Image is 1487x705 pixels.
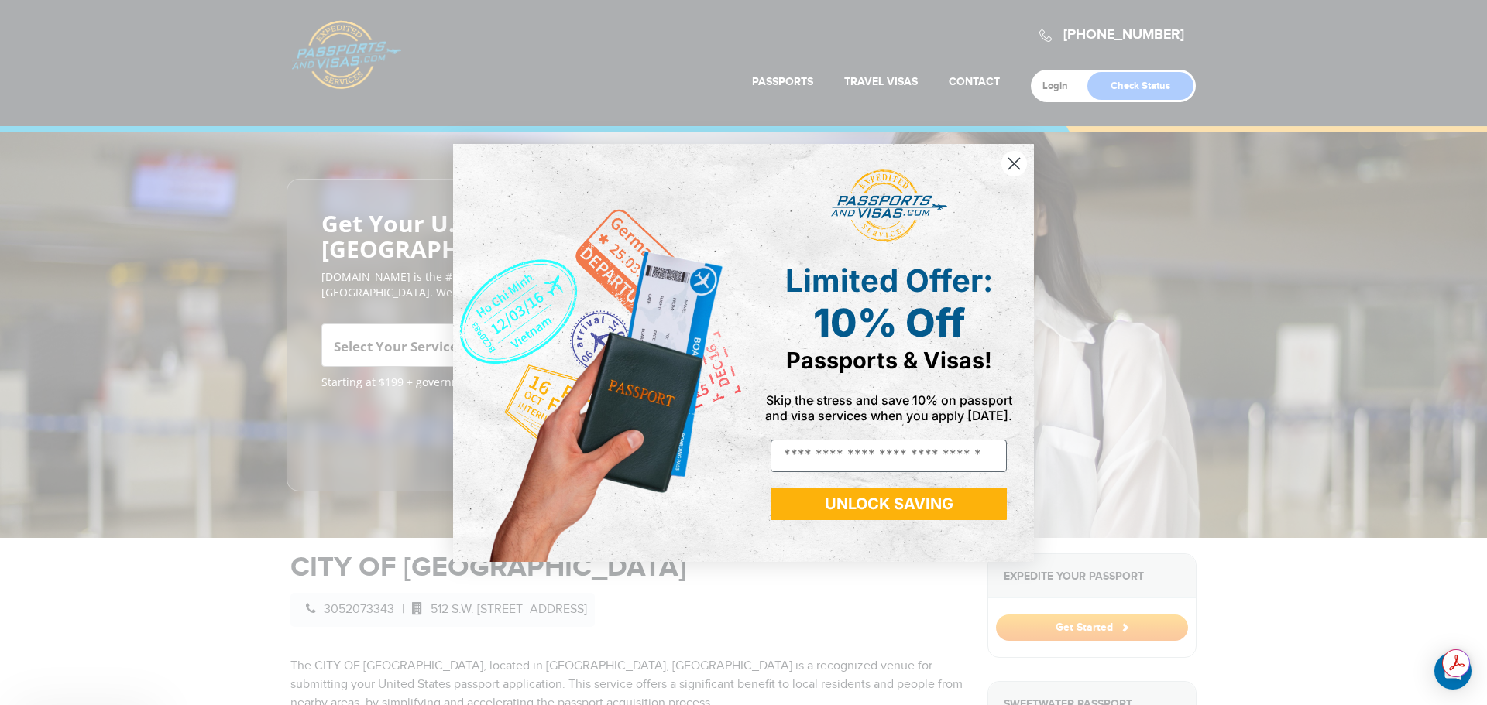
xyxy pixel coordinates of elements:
[1434,652,1472,690] div: Open Intercom Messenger
[1001,150,1028,177] button: Close dialog
[786,347,992,374] span: Passports & Visas!
[453,144,743,562] img: de9cda0d-0715-46ca-9a25-073762a91ba7.png
[765,392,1012,423] span: Skip the stress and save 10% on passport and visa services when you apply [DATE].
[771,488,1007,520] button: UNLOCK SAVING
[813,299,965,346] span: 10% Off
[785,262,993,299] span: Limited Offer:
[831,169,947,242] img: passports and visas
